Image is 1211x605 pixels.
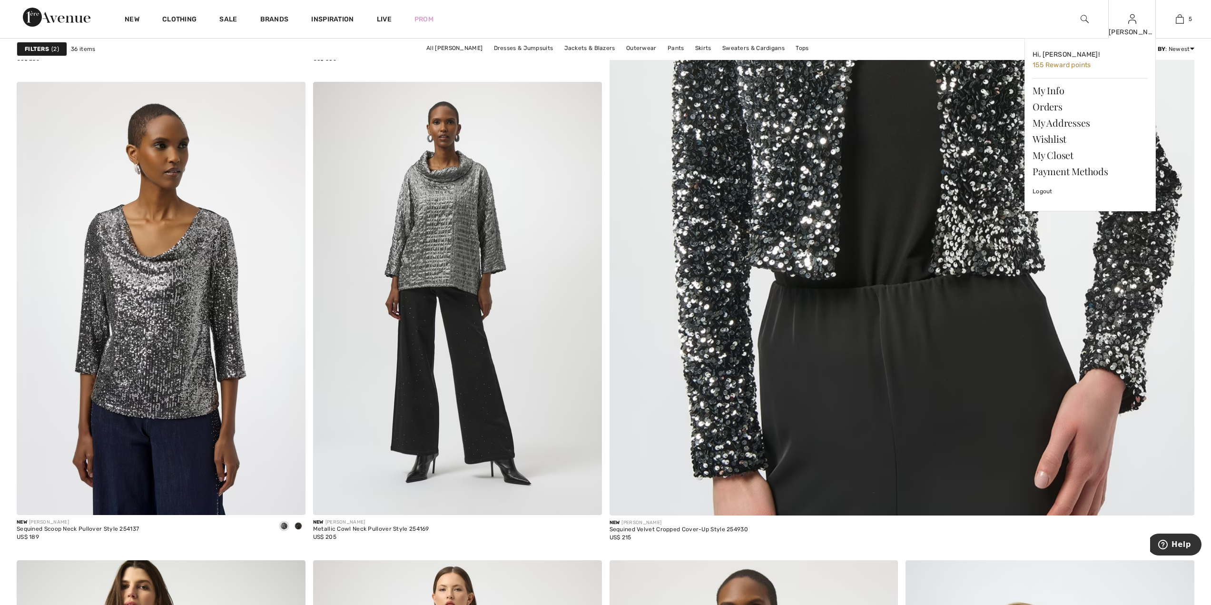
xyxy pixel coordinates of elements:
span: US$ 305 [313,55,336,62]
span: US$ 235 [17,55,39,62]
a: All [PERSON_NAME] [422,42,487,54]
img: Metallic Cowl Neck Pullover Style 254169. Pewter [313,82,602,515]
div: [PERSON_NAME] [17,519,139,526]
a: Payment Methods [1033,163,1148,179]
span: 155 Reward points [1033,61,1091,69]
a: Live [377,14,392,24]
div: Sequined Velvet Cropped Cover-Up Style 254930 [610,526,748,533]
a: Sale [219,15,237,25]
a: Clothing [162,15,197,25]
a: New [125,15,139,25]
span: New [610,520,620,526]
a: Dresses & Jumpsuits [489,42,558,54]
span: US$ 215 [610,534,631,541]
a: Skirts [690,42,716,54]
a: My Addresses [1033,115,1148,131]
span: 2 [51,45,59,53]
a: Orders [1033,99,1148,115]
a: Prom [414,14,433,24]
span: New [313,519,324,525]
div: Black/Black [291,519,305,535]
div: Sequined Scoop Neck Pullover Style 254137 [17,526,139,533]
span: 5 [1189,15,1192,23]
a: Outerwear [621,42,661,54]
img: search the website [1081,13,1089,25]
img: 1ère Avenue [23,8,90,27]
div: [PERSON_NAME] [1109,27,1155,37]
div: : Newest [1140,45,1194,53]
iframe: Opens a widget where you can find more information [1150,534,1201,557]
a: My Closet [1033,147,1148,163]
div: Black/Silver [277,519,291,535]
img: My Bag [1176,13,1184,25]
a: My Info [1033,82,1148,99]
a: Tops [791,42,813,54]
span: New [17,519,27,525]
a: Brands [260,15,289,25]
img: Sequined Scoop Neck Pullover Style 254137. Black/Silver [17,82,305,515]
span: Hi, [PERSON_NAME]! [1033,50,1100,59]
a: Wishlist [1033,131,1148,147]
span: US$ 189 [17,534,39,540]
a: Sign In [1128,14,1136,23]
a: Jackets & Blazers [560,42,620,54]
img: My Info [1128,13,1136,25]
span: US$ 205 [313,534,336,540]
a: Logout [1033,179,1148,203]
div: [PERSON_NAME] [313,519,429,526]
a: Sweaters & Cardigans [718,42,789,54]
div: Metallic Cowl Neck Pullover Style 254169 [313,526,429,533]
a: 5 [1156,13,1203,25]
span: 36 items [71,45,95,53]
span: Inspiration [311,15,354,25]
a: Pants [663,42,689,54]
strong: Filters [25,45,49,53]
div: [PERSON_NAME] [610,519,748,526]
a: Hi, [PERSON_NAME]! 155 Reward points [1033,46,1148,74]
